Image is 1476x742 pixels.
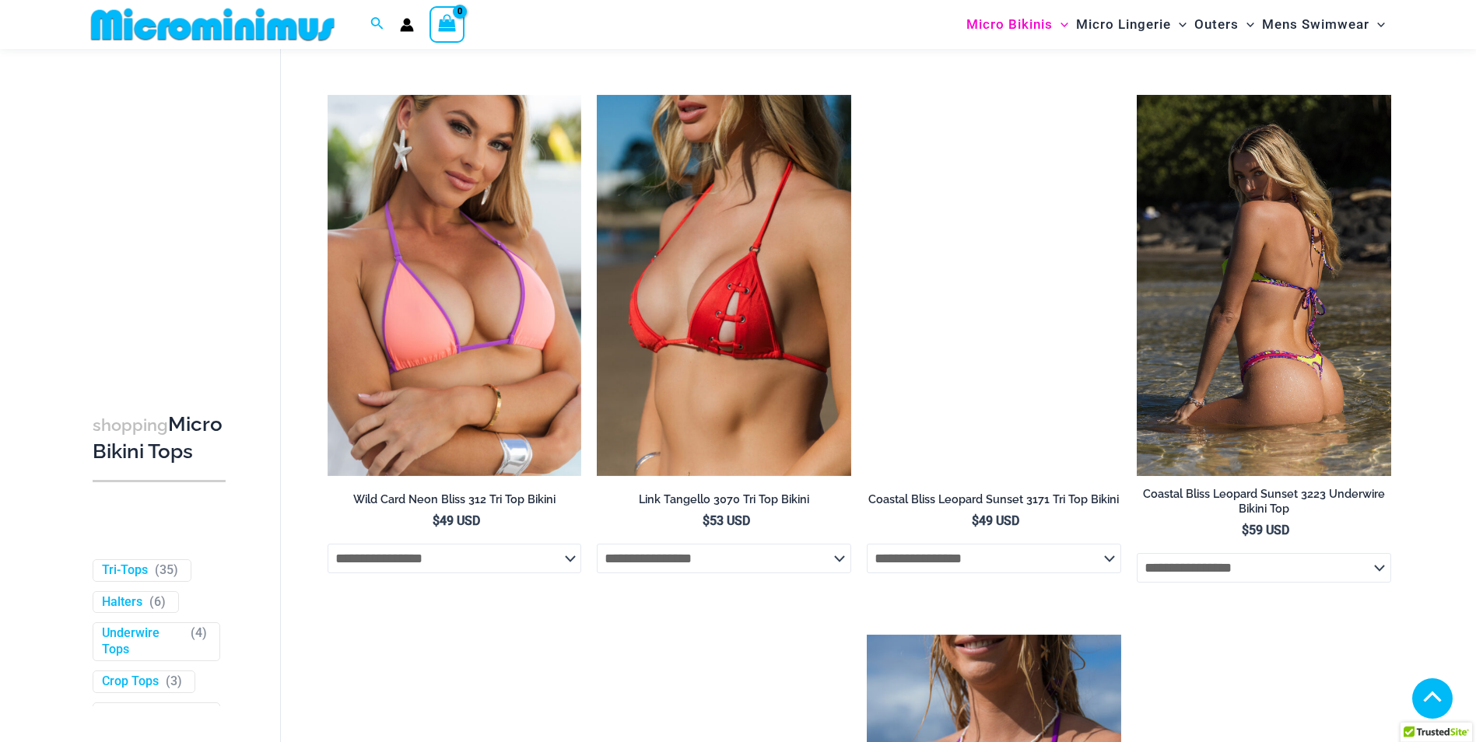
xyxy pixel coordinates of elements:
[597,95,851,476] img: Link Tangello 3070 Tri Top 01
[1239,5,1254,44] span: Menu Toggle
[1190,5,1258,44] a: OutersMenu ToggleMenu Toggle
[102,594,142,611] a: Halters
[102,562,148,579] a: Tri-Tops
[972,513,979,528] span: $
[1072,5,1190,44] a: Micro LingerieMenu ToggleMenu Toggle
[102,674,159,690] a: Crop Tops
[102,705,184,738] a: Tri-Back Thongs
[960,2,1392,47] nav: Site Navigation
[1194,5,1239,44] span: Outers
[149,594,166,611] span: ( )
[195,705,202,720] span: 1
[867,95,1121,476] img: Coastal Bliss Leopard Sunset 3171 Tri Top 01
[1137,95,1391,476] img: Coastal Bliss Leopard Sunset 3223 Underwire Top 4371 Thong Bikini 06
[1242,523,1249,537] span: $
[328,95,582,476] a: Wild Card Neon Bliss 312 Top 03Wild Card Neon Bliss 312 Top 457 Micro 02Wild Card Neon Bliss 312 ...
[597,492,851,507] h2: Link Tangello 3070 Tri Top Bikini
[93,415,168,435] span: shopping
[191,705,207,738] span: ( )
[703,513,750,528] bdi: 53 USD
[597,492,851,513] a: Link Tangello 3070 Tri Top Bikini
[400,18,414,32] a: Account icon link
[328,492,582,507] h2: Wild Card Neon Bliss 312 Tri Top Bikini
[867,95,1121,476] a: Coastal Bliss Leopard Sunset 3171 Tri Top 01Coastal Bliss Leopard Sunset 3171 Tri Top 4371 Thong ...
[191,626,207,659] span: ( )
[1171,5,1187,44] span: Menu Toggle
[867,492,1121,513] a: Coastal Bliss Leopard Sunset 3171 Tri Top Bikini
[154,594,161,609] span: 6
[328,492,582,513] a: Wild Card Neon Bliss 312 Tri Top Bikini
[1137,95,1391,476] a: Coastal Bliss Leopard Sunset 3223 Underwire Top 01Coastal Bliss Leopard Sunset 3223 Underwire Top...
[1369,5,1385,44] span: Menu Toggle
[703,513,710,528] span: $
[102,626,184,659] a: Underwire Tops
[433,513,440,528] span: $
[155,562,178,579] span: ( )
[972,513,1019,528] bdi: 49 USD
[370,15,384,34] a: Search icon link
[93,411,226,465] h3: Micro Bikini Tops
[1258,5,1389,44] a: Mens SwimwearMenu ToggleMenu Toggle
[429,6,465,42] a: View Shopping Cart, empty
[1262,5,1369,44] span: Mens Swimwear
[1137,487,1391,522] a: Coastal Bliss Leopard Sunset 3223 Underwire Bikini Top
[1053,5,1068,44] span: Menu Toggle
[328,95,582,476] img: Wild Card Neon Bliss 312 Top 03
[867,492,1121,507] h2: Coastal Bliss Leopard Sunset 3171 Tri Top Bikini
[170,674,177,688] span: 3
[597,95,851,476] a: Link Tangello 3070 Tri Top 01Link Tangello 3070 Tri Top 4580 Micro 11Link Tangello 3070 Tri Top 4...
[85,7,341,42] img: MM SHOP LOGO FLAT
[966,5,1053,44] span: Micro Bikinis
[1076,5,1171,44] span: Micro Lingerie
[93,52,233,363] iframe: TrustedSite Certified
[1137,487,1391,516] h2: Coastal Bliss Leopard Sunset 3223 Underwire Bikini Top
[195,626,202,641] span: 4
[1242,523,1289,537] bdi: 59 USD
[166,674,182,690] span: ( )
[433,513,480,528] bdi: 49 USD
[962,5,1072,44] a: Micro BikinisMenu ToggleMenu Toggle
[160,562,174,577] span: 35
